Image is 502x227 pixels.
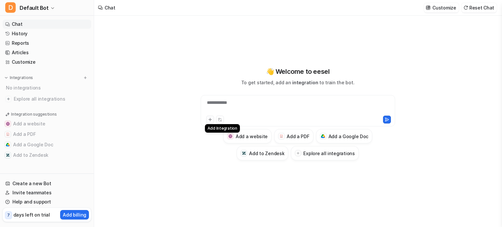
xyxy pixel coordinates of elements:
img: customize [426,5,430,10]
p: Integration suggestions [11,111,57,117]
h3: Add a website [236,133,268,140]
p: Add billing [63,211,86,218]
img: Add to Zendesk [242,151,246,155]
div: No integrations [4,82,91,93]
h3: Explore all integrations [303,150,355,157]
button: Add to ZendeskAdd to Zendesk [237,146,288,160]
h3: Add a Google Doc [328,133,369,140]
img: Add to Zendesk [6,153,10,157]
span: Explore all integrations [14,94,89,104]
span: integration [292,80,318,85]
a: Articles [3,48,91,57]
button: Add a Google DocAdd a Google Doc [316,129,373,143]
p: 7 [7,212,10,218]
a: Explore all integrations [3,94,91,104]
img: Add a Google Doc [6,143,10,147]
div: Chat [105,4,115,11]
img: Add a Google Doc [321,134,325,138]
button: Add billing [60,210,89,219]
button: Reset Chat [461,3,497,12]
h3: Add a PDF [287,133,309,140]
a: History [3,29,91,38]
a: Create a new Bot [3,179,91,188]
a: Invite teammates [3,188,91,197]
div: Add Integration [205,124,240,133]
button: Customize [424,3,459,12]
h3: Add to Zendesk [249,150,284,157]
img: Add a PDF [279,134,284,138]
img: expand menu [4,75,8,80]
img: explore all integrations [5,96,12,102]
img: Add a website [6,122,10,126]
p: Integrations [10,75,33,80]
button: Add a PDFAdd a PDF [3,129,91,139]
img: Add a PDF [6,132,10,136]
p: To get started, add an to train the bot. [241,79,354,86]
img: reset [463,5,468,10]
button: Add a websiteAdd a website [3,119,91,129]
button: Add a websiteAdd a website [223,129,272,143]
button: Integrations [3,74,35,81]
button: Explore all integrations [291,146,359,160]
button: Add a Google DocAdd a Google Doc [3,139,91,150]
img: menu_add.svg [83,75,88,80]
a: Reports [3,39,91,48]
img: Add a website [228,134,233,138]
button: Add to ZendeskAdd to Zendesk [3,150,91,160]
a: Help and support [3,197,91,206]
a: Chat [3,20,91,29]
p: days left on trial [13,211,50,218]
button: Add a PDFAdd a PDF [274,129,313,143]
a: Customize [3,57,91,67]
p: Customize [432,4,456,11]
span: Default Bot [20,3,49,12]
p: 👋 Welcome to eesel [266,67,330,76]
span: D [5,2,16,13]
